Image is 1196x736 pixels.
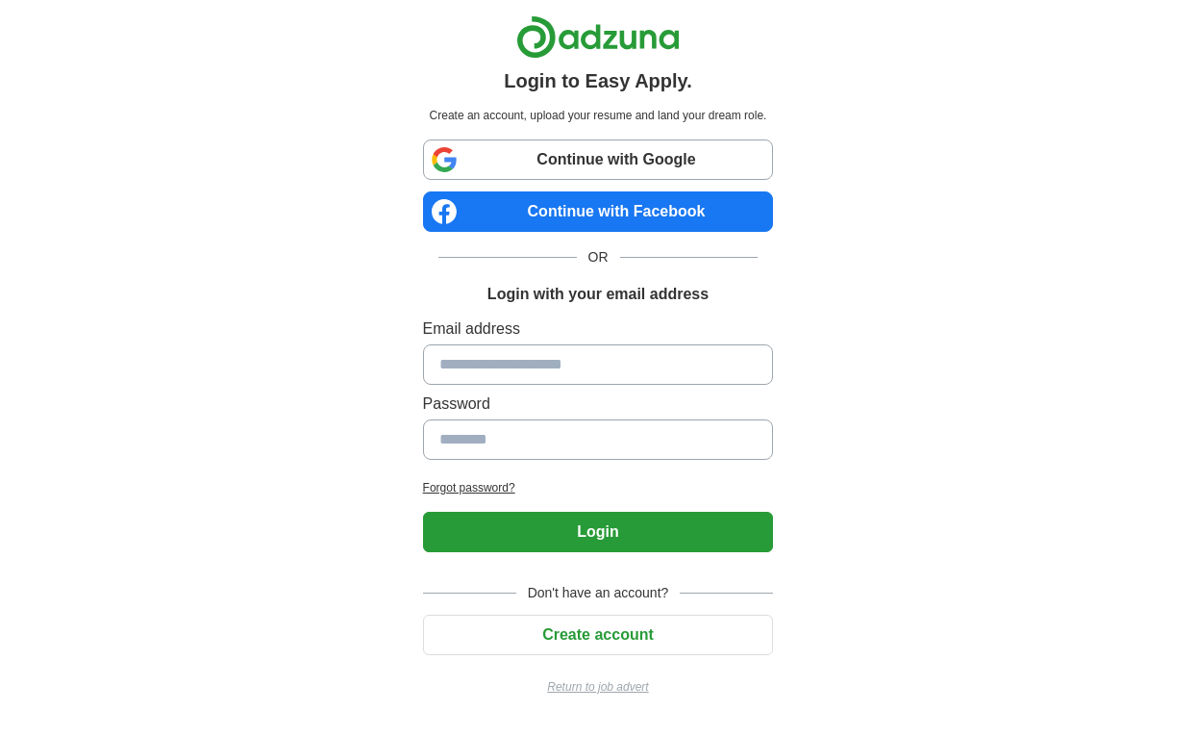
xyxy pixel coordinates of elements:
[516,15,680,59] img: Adzuna logo
[577,247,620,267] span: OR
[427,107,770,124] p: Create an account, upload your resume and land your dream role.
[423,512,774,552] button: Login
[423,140,774,180] a: Continue with Google
[423,191,774,232] a: Continue with Facebook
[423,393,774,416] label: Password
[423,479,774,496] a: Forgot password?
[487,283,709,306] h1: Login with your email address
[504,66,692,95] h1: Login to Easy Apply.
[423,615,774,655] button: Create account
[423,317,774,341] label: Email address
[423,678,774,696] a: Return to job advert
[423,626,774,643] a: Create account
[516,583,681,603] span: Don't have an account?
